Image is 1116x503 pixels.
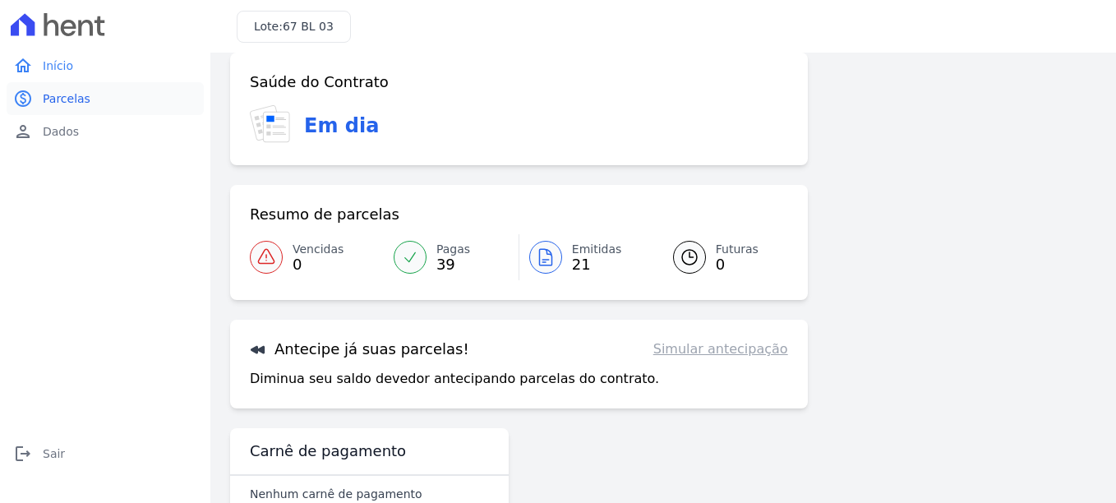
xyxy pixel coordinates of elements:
a: logoutSair [7,437,204,470]
span: 67 BL 03 [283,20,334,33]
a: Futuras 0 [653,234,788,280]
a: Vencidas 0 [250,234,384,280]
a: homeInício [7,49,204,82]
h3: Antecipe já suas parcelas! [250,339,469,359]
a: Emitidas 21 [519,234,653,280]
span: 0 [293,258,344,271]
h3: Carnê de pagamento [250,441,406,461]
span: 21 [572,258,622,271]
span: 0 [716,258,759,271]
a: personDados [7,115,204,148]
i: home [13,56,33,76]
a: Simular antecipação [653,339,788,359]
i: paid [13,89,33,108]
h3: Resumo de parcelas [250,205,399,224]
span: Pagas [436,241,470,258]
a: paidParcelas [7,82,204,115]
span: Dados [43,123,79,140]
span: 39 [436,258,470,271]
a: Pagas 39 [384,234,519,280]
p: Diminua seu saldo devedor antecipando parcelas do contrato. [250,369,659,389]
h3: Lote: [254,18,334,35]
i: person [13,122,33,141]
span: Futuras [716,241,759,258]
i: logout [13,444,33,464]
span: Parcelas [43,90,90,107]
span: Sair [43,445,65,462]
h3: Em dia [304,111,379,141]
span: Emitidas [572,241,622,258]
span: Início [43,58,73,74]
h3: Saúde do Contrato [250,72,389,92]
span: Vencidas [293,241,344,258]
